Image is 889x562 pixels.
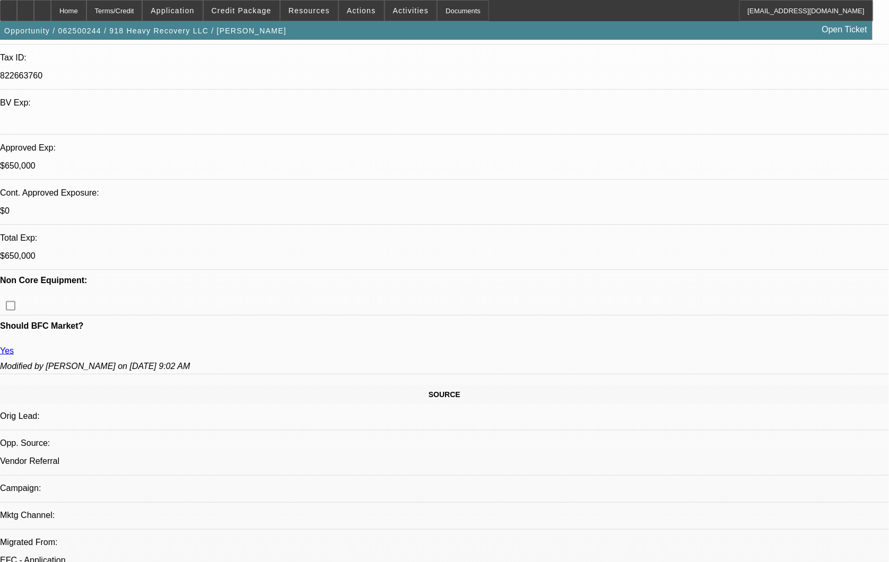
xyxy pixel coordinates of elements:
button: Application [143,1,202,21]
span: SOURCE [429,391,460,399]
span: Application [151,6,194,15]
span: Credit Package [212,6,272,15]
a: Open Ticket [818,21,871,39]
span: Opportunity / 062500244 / 918 Heavy Recovery LLC / [PERSON_NAME] [4,27,286,35]
button: Activities [385,1,437,21]
button: Actions [339,1,384,21]
span: Activities [393,6,429,15]
button: Credit Package [204,1,280,21]
span: Resources [289,6,330,15]
span: Actions [347,6,376,15]
button: Resources [281,1,338,21]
